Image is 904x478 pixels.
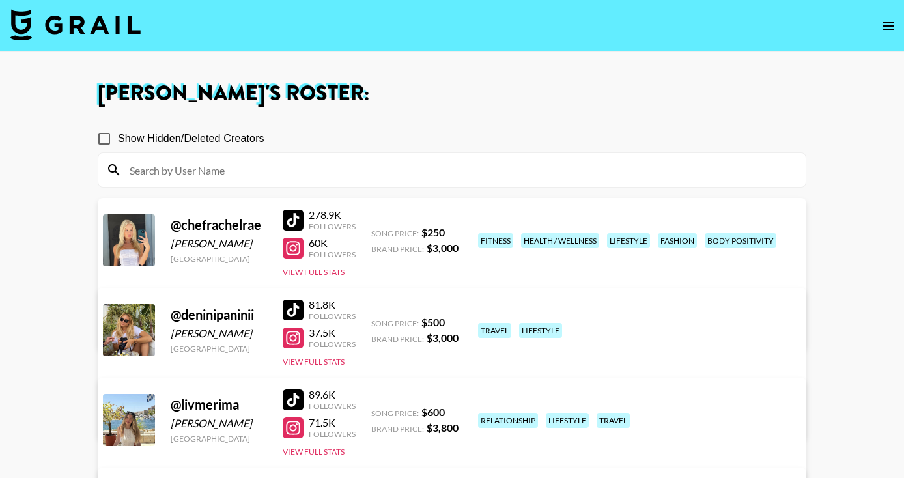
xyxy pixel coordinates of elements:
[118,131,264,147] span: Show Hidden/Deleted Creators
[309,401,356,411] div: Followers
[371,334,424,344] span: Brand Price:
[521,233,599,248] div: health / wellness
[10,9,141,40] img: Grail Talent
[171,417,267,430] div: [PERSON_NAME]
[546,413,589,428] div: lifestyle
[309,339,356,349] div: Followers
[371,318,419,328] span: Song Price:
[171,397,267,413] div: @ livmerima
[171,217,267,233] div: @ chefrachelrae
[309,416,356,429] div: 71.5K
[421,406,445,418] strong: $ 600
[309,236,356,249] div: 60K
[309,429,356,439] div: Followers
[309,298,356,311] div: 81.8K
[171,327,267,340] div: [PERSON_NAME]
[421,316,445,328] strong: $ 500
[875,13,901,39] button: open drawer
[171,307,267,323] div: @ deninipaninii
[371,244,424,254] span: Brand Price:
[309,208,356,221] div: 278.9K
[371,424,424,434] span: Brand Price:
[171,254,267,264] div: [GEOGRAPHIC_DATA]
[427,421,459,434] strong: $ 3,800
[171,434,267,443] div: [GEOGRAPHIC_DATA]
[283,357,345,367] button: View Full Stats
[421,226,445,238] strong: $ 250
[122,160,798,180] input: Search by User Name
[597,413,630,428] div: travel
[309,221,356,231] div: Followers
[427,331,459,344] strong: $ 3,000
[283,447,345,457] button: View Full Stats
[519,323,562,338] div: lifestyle
[705,233,776,248] div: body positivity
[478,413,538,428] div: relationship
[309,249,356,259] div: Followers
[371,408,419,418] span: Song Price:
[283,267,345,277] button: View Full Stats
[478,233,513,248] div: fitness
[478,323,511,338] div: travel
[309,388,356,401] div: 89.6K
[171,237,267,250] div: [PERSON_NAME]
[171,344,267,354] div: [GEOGRAPHIC_DATA]
[658,233,697,248] div: fashion
[371,229,419,238] span: Song Price:
[427,242,459,254] strong: $ 3,000
[309,311,356,321] div: Followers
[309,326,356,339] div: 37.5K
[607,233,650,248] div: lifestyle
[98,83,806,104] h1: [PERSON_NAME] 's Roster:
